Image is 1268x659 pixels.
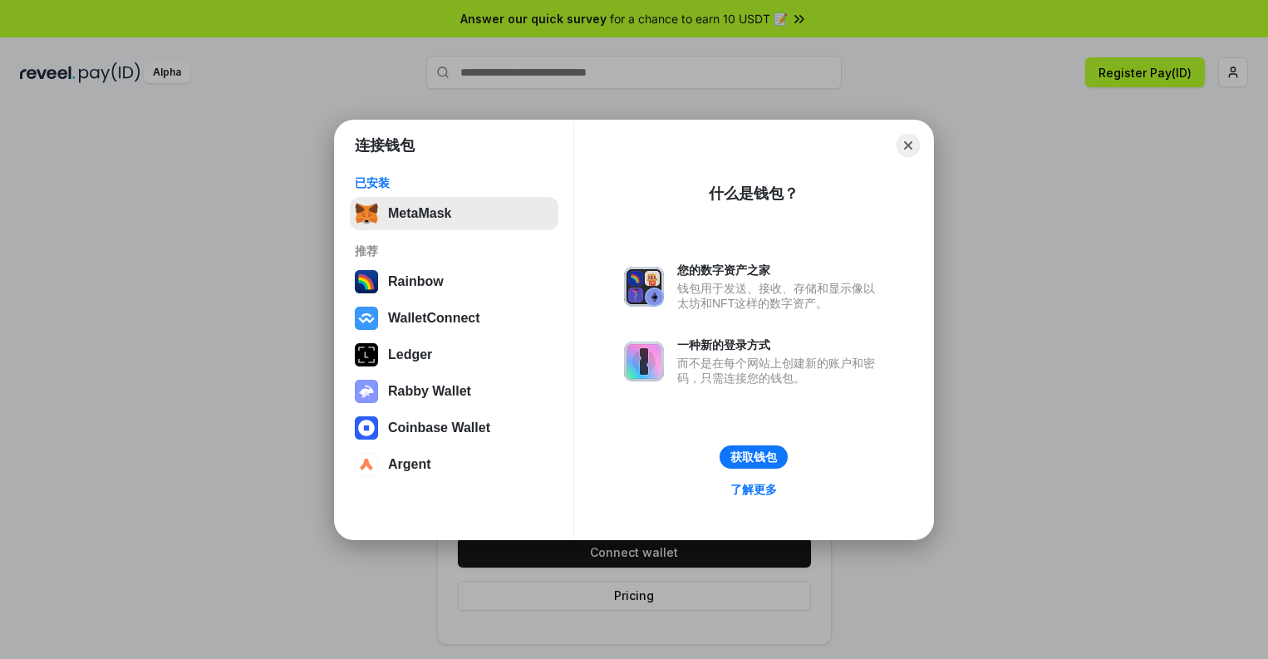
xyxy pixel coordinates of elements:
div: Rainbow [388,274,444,289]
div: Argent [388,457,431,472]
button: 获取钱包 [720,445,788,469]
img: svg+xml,%3Csvg%20xmlns%3D%22http%3A%2F%2Fwww.w3.org%2F2000%2Fsvg%22%20fill%3D%22none%22%20viewBox... [624,267,664,307]
button: WalletConnect [350,302,558,335]
img: svg+xml,%3Csvg%20xmlns%3D%22http%3A%2F%2Fwww.w3.org%2F2000%2Fsvg%22%20fill%3D%22none%22%20viewBox... [355,380,378,403]
img: svg+xml,%3Csvg%20width%3D%22120%22%20height%3D%22120%22%20viewBox%3D%220%200%20120%20120%22%20fil... [355,270,378,293]
button: Ledger [350,338,558,371]
button: Close [897,134,920,157]
button: Argent [350,448,558,481]
div: 了解更多 [730,482,777,497]
div: WalletConnect [388,311,480,326]
div: Coinbase Wallet [388,420,490,435]
button: Rainbow [350,265,558,298]
div: 什么是钱包？ [709,184,799,204]
div: 推荐 [355,243,553,258]
img: svg+xml,%3Csvg%20width%3D%2228%22%20height%3D%2228%22%20viewBox%3D%220%200%2028%2028%22%20fill%3D... [355,416,378,440]
img: svg+xml,%3Csvg%20xmlns%3D%22http%3A%2F%2Fwww.w3.org%2F2000%2Fsvg%22%20width%3D%2228%22%20height%3... [355,343,378,366]
div: 而不是在每个网站上创建新的账户和密码，只需连接您的钱包。 [677,356,883,386]
div: Rabby Wallet [388,384,471,399]
img: svg+xml,%3Csvg%20width%3D%2228%22%20height%3D%2228%22%20viewBox%3D%220%200%2028%2028%22%20fill%3D... [355,307,378,330]
div: 您的数字资产之家 [677,263,883,278]
button: Coinbase Wallet [350,411,558,445]
div: MetaMask [388,206,451,221]
button: MetaMask [350,197,558,230]
button: Rabby Wallet [350,375,558,408]
img: svg+xml,%3Csvg%20fill%3D%22none%22%20height%3D%2233%22%20viewBox%3D%220%200%2035%2033%22%20width%... [355,202,378,225]
img: svg+xml,%3Csvg%20xmlns%3D%22http%3A%2F%2Fwww.w3.org%2F2000%2Fsvg%22%20fill%3D%22none%22%20viewBox... [624,342,664,381]
div: 获取钱包 [730,450,777,465]
div: 一种新的登录方式 [677,337,883,352]
h1: 连接钱包 [355,135,415,155]
div: 钱包用于发送、接收、存储和显示像以太坊和NFT这样的数字资产。 [677,281,883,311]
div: 已安装 [355,175,553,190]
div: Ledger [388,347,432,362]
img: svg+xml,%3Csvg%20width%3D%2228%22%20height%3D%2228%22%20viewBox%3D%220%200%2028%2028%22%20fill%3D... [355,453,378,476]
a: 了解更多 [720,479,787,500]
